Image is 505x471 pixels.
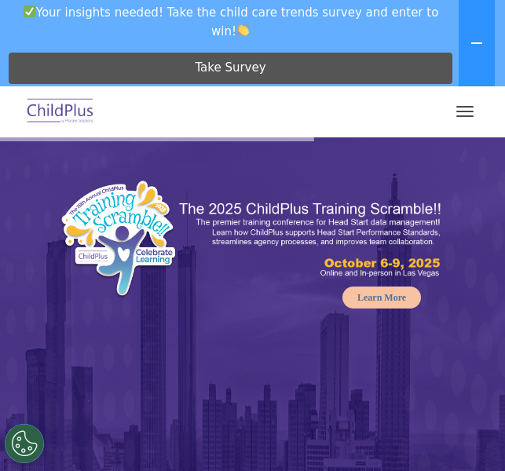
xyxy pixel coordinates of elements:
[24,93,97,130] img: ChildPlus by Procare Solutions
[5,424,44,463] button: Cookies Settings
[195,54,265,82] span: Take Survey
[211,168,278,180] span: Phone number
[24,5,35,17] img: ✅
[237,24,249,36] img: 👏
[211,104,259,115] span: Last name
[342,287,421,309] a: Learn More
[9,53,452,84] a: Take Survey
